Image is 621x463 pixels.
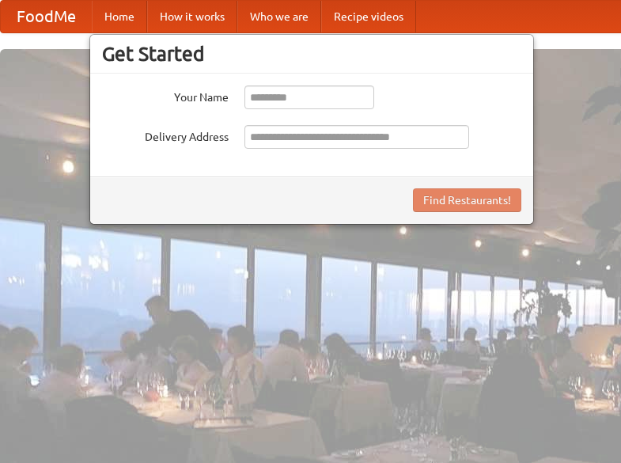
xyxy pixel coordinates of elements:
[102,42,521,66] h3: Get Started
[237,1,321,32] a: Who we are
[1,1,92,32] a: FoodMe
[147,1,237,32] a: How it works
[102,85,229,105] label: Your Name
[321,1,416,32] a: Recipe videos
[102,125,229,145] label: Delivery Address
[92,1,147,32] a: Home
[413,188,521,212] button: Find Restaurants!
